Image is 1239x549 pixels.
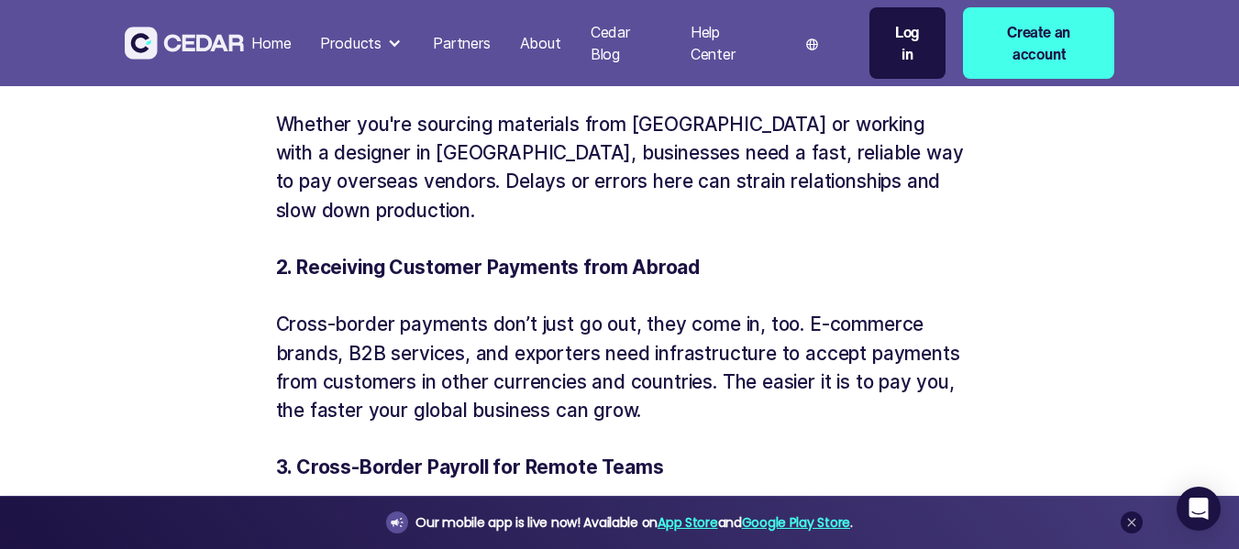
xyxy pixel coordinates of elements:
a: About [513,23,569,63]
a: Partners [426,23,498,63]
div: Help Center [691,21,767,65]
div: Products [320,32,382,54]
a: Cedar Blog [583,12,669,74]
img: announcement [390,515,404,530]
div: Products [313,25,411,61]
img: world icon [806,38,818,50]
a: Google Play Store [742,513,850,532]
div: Home [251,32,291,54]
p: ‍ [276,82,964,110]
a: Create an account [963,7,1115,79]
a: Log in [869,7,945,79]
div: About [520,32,561,54]
a: Home [244,23,298,63]
a: App Store [658,513,717,532]
p: ‍ [276,424,964,453]
p: Cross-border payments don’t just go out, they come in, too. E-commerce brands, B2B services, and ... [276,310,964,424]
div: Our mobile app is live now! Available on and . [415,511,852,534]
div: Partners [433,32,491,54]
div: Open Intercom Messenger [1177,487,1221,531]
p: ‍ [276,481,964,510]
p: ‍ [276,225,964,253]
div: Log in [888,21,926,65]
p: ‍ [276,281,964,310]
a: Help Center [683,12,774,74]
strong: 2. Receiving Customer Payments from Abroad [276,256,701,279]
strong: 3. Cross-Border Payroll for Remote Teams [276,456,664,478]
p: Whether you're sourcing materials from [GEOGRAPHIC_DATA] or working with a designer in [GEOGRAPHI... [276,110,964,225]
div: Cedar Blog [591,21,661,65]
